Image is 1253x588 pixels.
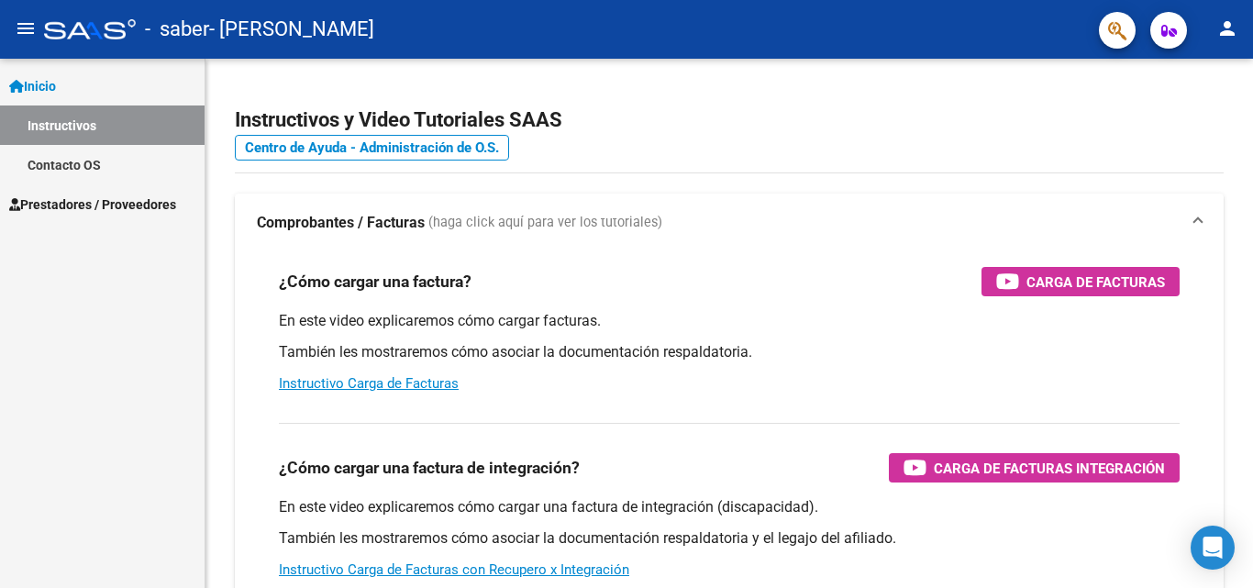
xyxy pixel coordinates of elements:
[279,528,1180,549] p: También les mostraremos cómo asociar la documentación respaldatoria y el legajo del afiliado.
[279,311,1180,331] p: En este video explicaremos cómo cargar facturas.
[15,17,37,39] mat-icon: menu
[145,9,209,50] span: - saber
[981,267,1180,296] button: Carga de Facturas
[279,455,580,481] h3: ¿Cómo cargar una factura de integración?
[1216,17,1238,39] mat-icon: person
[235,194,1224,252] mat-expansion-panel-header: Comprobantes / Facturas (haga click aquí para ver los tutoriales)
[9,76,56,96] span: Inicio
[279,342,1180,362] p: También les mostraremos cómo asociar la documentación respaldatoria.
[889,453,1180,483] button: Carga de Facturas Integración
[279,497,1180,517] p: En este video explicaremos cómo cargar una factura de integración (discapacidad).
[279,375,459,392] a: Instructivo Carga de Facturas
[257,213,425,233] strong: Comprobantes / Facturas
[235,135,509,161] a: Centro de Ayuda - Administración de O.S.
[279,269,471,294] h3: ¿Cómo cargar una factura?
[235,103,1224,138] h2: Instructivos y Video Tutoriales SAAS
[1026,271,1165,294] span: Carga de Facturas
[209,9,374,50] span: - [PERSON_NAME]
[428,213,662,233] span: (haga click aquí para ver los tutoriales)
[9,194,176,215] span: Prestadores / Proveedores
[934,457,1165,480] span: Carga de Facturas Integración
[1191,526,1235,570] div: Open Intercom Messenger
[279,561,629,578] a: Instructivo Carga de Facturas con Recupero x Integración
